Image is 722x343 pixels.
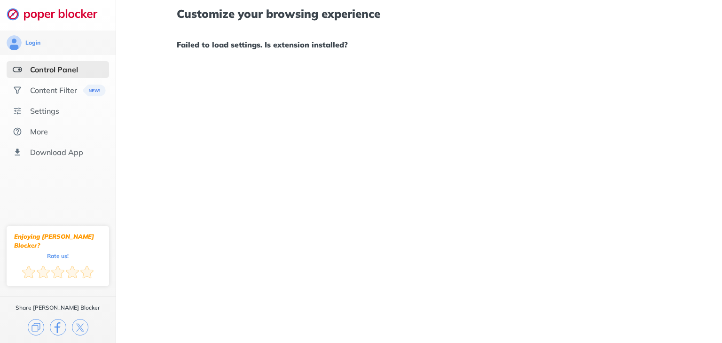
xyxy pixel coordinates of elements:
img: x.svg [72,319,88,335]
div: Settings [30,106,59,116]
img: features-selected.svg [13,65,22,74]
img: social.svg [13,86,22,95]
img: settings.svg [13,106,22,116]
h1: Customize your browsing experience [177,8,661,20]
div: Control Panel [30,65,78,74]
img: menuBanner.svg [81,85,104,96]
img: about.svg [13,127,22,136]
div: More [30,127,48,136]
img: copy.svg [28,319,44,335]
div: Download App [30,148,83,157]
img: avatar.svg [7,35,22,50]
div: Content Filter [30,86,77,95]
img: logo-webpage.svg [7,8,108,21]
div: Rate us! [47,254,69,258]
div: Login [25,39,40,47]
img: download-app.svg [13,148,22,157]
h1: Failed to load settings. Is extension installed? [177,39,661,51]
div: Share [PERSON_NAME] Blocker [16,304,100,312]
div: Enjoying [PERSON_NAME] Blocker? [14,232,102,250]
img: facebook.svg [50,319,66,335]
